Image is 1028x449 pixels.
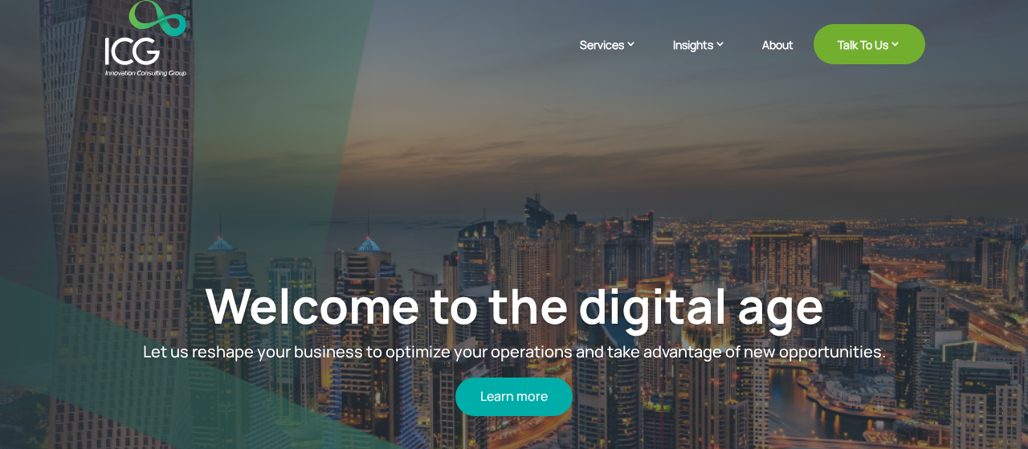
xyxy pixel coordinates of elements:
a: Welcome to the digital age [205,272,824,338]
a: About [762,39,793,76]
span: Let us reshape your business to optimize your operations and take advantage of new opportunities. [143,341,886,362]
iframe: Chat Widget [761,276,1028,449]
a: Insights [673,36,742,76]
a: Services [580,36,653,76]
a: Learn more [455,378,573,415]
a: Talk To Us [814,24,925,64]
